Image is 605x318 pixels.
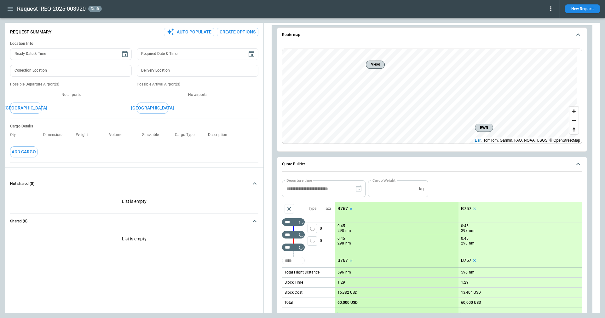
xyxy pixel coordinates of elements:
[324,206,331,211] p: Taxi
[217,28,258,36] button: Create Options
[282,257,305,264] div: Too short
[245,48,258,61] button: Choose date
[345,228,351,233] p: nm
[10,229,258,251] p: List is empty
[137,92,258,97] p: No airports
[337,236,345,241] p: 0:45
[372,178,395,183] label: Cargo Weight
[308,224,317,233] button: left aligned
[461,290,481,295] p: 13,404 USD
[461,300,481,305] p: 60,000 USD
[282,28,582,42] button: Route map
[569,125,579,134] button: Reset bearing to north
[461,280,469,285] p: 1:29
[282,157,582,172] button: Quote Builder
[137,103,168,114] button: [GEOGRAPHIC_DATA]
[308,206,316,211] p: Type
[337,224,345,228] p: 0:45
[10,103,42,114] button: [GEOGRAPHIC_DATA]
[461,206,471,211] p: B757
[10,176,258,191] button: Not shared (0)
[565,4,600,13] button: New Request
[461,258,471,263] p: B757
[337,206,348,211] p: B767
[461,270,468,275] p: 596
[41,5,86,13] h2: REQ-2025-003920
[17,5,38,13] h1: Request
[10,191,258,213] p: List is empty
[10,214,258,229] button: Shared (0)
[109,132,127,137] p: Volume
[10,219,27,223] h6: Shared (0)
[282,231,305,238] div: Not found
[175,132,199,137] p: Cargo Type
[337,258,348,263] p: B767
[337,300,358,305] p: 60,000 USD
[118,48,131,61] button: Choose date
[142,132,164,137] p: Stackable
[461,236,469,241] p: 0:45
[345,241,351,246] p: nm
[286,178,312,183] label: Departure time
[469,241,475,246] p: nm
[285,301,293,305] h6: Total
[282,244,305,251] div: Not found
[282,33,300,37] h6: Route map
[10,191,258,213] div: Not shared (0)
[282,162,305,166] h6: Quote Builder
[475,138,481,143] a: Esri
[337,290,357,295] p: 16,382 USD
[89,7,101,11] span: draft
[10,82,132,87] p: Possible Departure Airport(s)
[10,229,258,251] div: Not shared (0)
[10,41,258,46] h6: Location Info
[10,146,37,157] button: Add Cargo
[461,224,469,228] p: 0:45
[282,218,305,226] div: Not found
[461,228,468,233] p: 298
[475,137,580,144] div: , TomTom, Garmin, FAO, NOAA, USGS, © OpenStreetMap
[308,236,317,246] span: Type of sector
[345,270,351,275] p: nm
[308,236,317,246] button: left aligned
[10,92,132,97] p: No airports
[308,224,317,233] span: Type of sector
[10,182,34,186] h6: Not shared (0)
[137,82,258,87] p: Possible Arrival Airport(s)
[76,132,93,137] p: Weight
[10,132,21,137] p: Qty
[285,290,302,295] p: Block Cost
[282,49,577,144] canvas: Map
[43,132,68,137] p: Dimensions
[337,241,344,246] p: 298
[478,125,490,131] span: EWR
[285,270,320,275] p: Total Flight Distance
[469,228,475,233] p: nm
[10,29,52,35] p: Request Summary
[10,124,258,129] h6: Cargo Details
[337,280,345,285] p: 1:29
[569,107,579,116] button: Zoom in
[208,132,232,137] p: Description
[337,228,344,233] p: 298
[320,235,335,247] p: 0
[320,222,335,235] p: 0
[285,280,303,285] p: Block Time
[285,204,294,214] span: Aircraft selection
[369,62,382,68] span: YHM
[282,49,582,144] div: Route map
[569,116,579,125] button: Zoom out
[469,270,475,275] p: nm
[164,28,214,36] button: Auto Populate
[419,186,424,191] p: kg
[337,270,344,275] p: 596
[461,241,468,246] p: 298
